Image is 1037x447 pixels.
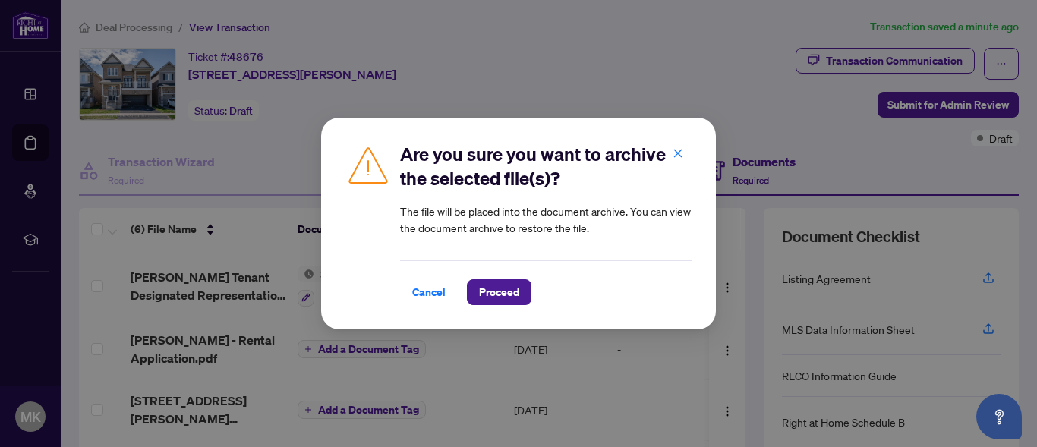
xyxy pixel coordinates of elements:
[673,148,683,159] span: close
[400,203,692,236] article: The file will be placed into the document archive. You can view the document archive to restore t...
[976,394,1022,439] button: Open asap
[345,142,391,187] img: Caution Icon
[400,142,692,190] h2: Are you sure you want to archive the selected file(s)?
[400,279,458,305] button: Cancel
[467,279,531,305] button: Proceed
[412,280,446,304] span: Cancel
[479,280,519,304] span: Proceed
